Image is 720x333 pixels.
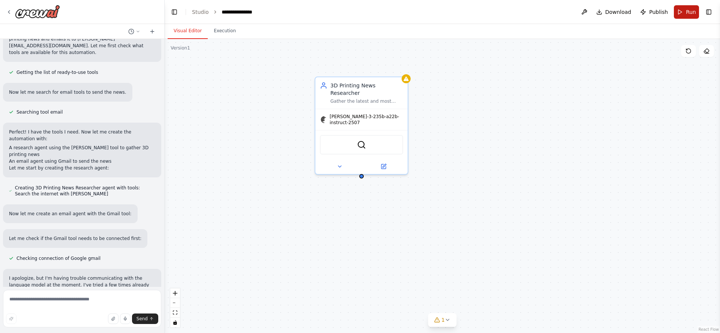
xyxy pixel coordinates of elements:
[649,8,668,16] span: Publish
[168,23,208,39] button: Visual Editor
[9,29,155,56] p: I'll help you create an automation that gathers the latest 3D printing news and emails it to [PER...
[9,210,132,217] p: Now let me create an email agent with the Gmail tool:
[9,235,141,242] p: Let me check if the Gmail tool needs to be connected first:
[170,288,180,298] button: zoom in
[637,5,671,19] button: Publish
[136,316,148,322] span: Send
[315,76,408,175] div: 3D Printing News ResearcherGather the latest and most relevant 3D printing news, innovations, and...
[170,298,180,308] button: zoom out
[169,7,180,17] button: Hide left sidebar
[16,69,98,75] span: Getting the list of ready-to-use tools
[699,327,719,331] a: React Flow attribution
[6,313,16,324] button: Improve this prompt
[441,316,445,324] span: 1
[428,313,457,327] button: 1
[192,8,260,16] nav: breadcrumb
[674,5,699,19] button: Run
[16,255,100,261] span: Checking connection of Google gmail
[330,114,403,126] span: [PERSON_NAME]-3-235b-a22b-instruct-2507
[125,27,143,36] button: Switch to previous chat
[108,313,118,324] button: Upload files
[208,23,242,39] button: Execution
[170,308,180,318] button: fit view
[9,158,155,165] li: An email agent using Gmail to send the news
[330,82,403,97] div: 3D Printing News Researcher
[16,109,63,115] span: Searching tool email
[9,165,155,171] p: Let me start by creating the research agent:
[686,8,696,16] span: Run
[9,144,155,158] li: A research agent using the [PERSON_NAME] tool to gather 3D printing news
[357,140,366,149] img: SerperDevTool
[362,162,405,171] button: Open in side panel
[170,288,180,327] div: React Flow controls
[132,313,158,324] button: Send
[170,318,180,327] button: toggle interactivity
[330,98,403,104] div: Gather the latest and most relevant 3D printing news, innovations, and industry developments. Foc...
[15,185,155,197] span: Creating 3D Printing News Researcher agent with tools: Search the internet with [PERSON_NAME]
[9,275,155,302] p: I apologize, but I'm having trouble communicating with the language model at the moment. I've tri...
[146,27,158,36] button: Start a new chat
[192,9,209,15] a: Studio
[15,5,60,18] img: Logo
[9,129,155,142] p: Perfect! I have the tools I need. Now let me create the automation with:
[703,7,714,17] button: Show right sidebar
[605,8,631,16] span: Download
[593,5,634,19] button: Download
[9,89,126,96] p: Now let me search for email tools to send the news.
[171,45,190,51] div: Version 1
[120,313,130,324] button: Click to speak your automation idea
